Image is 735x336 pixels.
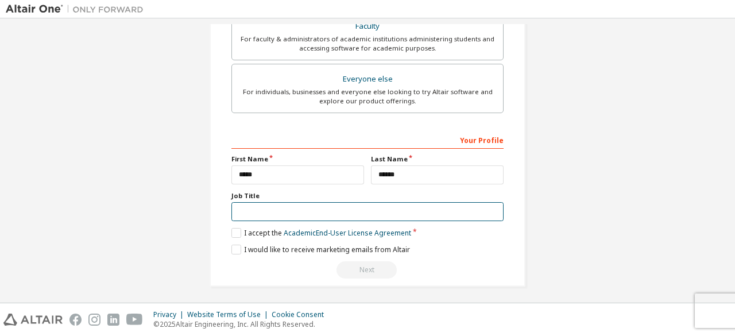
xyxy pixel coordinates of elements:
img: instagram.svg [88,314,100,326]
label: Last Name [371,155,504,164]
div: Privacy [153,310,187,319]
div: Website Terms of Use [187,310,272,319]
a: Academic End-User License Agreement [284,228,411,238]
div: For individuals, businesses and everyone else looking to try Altair software and explore our prod... [239,87,496,106]
img: facebook.svg [69,314,82,326]
img: youtube.svg [126,314,143,326]
label: First Name [231,155,364,164]
label: Job Title [231,191,504,200]
img: Altair One [6,3,149,15]
div: For faculty & administrators of academic institutions administering students and accessing softwa... [239,34,496,53]
div: Read and acccept EULA to continue [231,261,504,279]
label: I would like to receive marketing emails from Altair [231,245,410,254]
div: Your Profile [231,130,504,149]
div: Cookie Consent [272,310,331,319]
div: Faculty [239,18,496,34]
img: linkedin.svg [107,314,119,326]
div: Everyone else [239,71,496,87]
p: © 2025 Altair Engineering, Inc. All Rights Reserved. [153,319,331,329]
img: altair_logo.svg [3,314,63,326]
label: I accept the [231,228,411,238]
